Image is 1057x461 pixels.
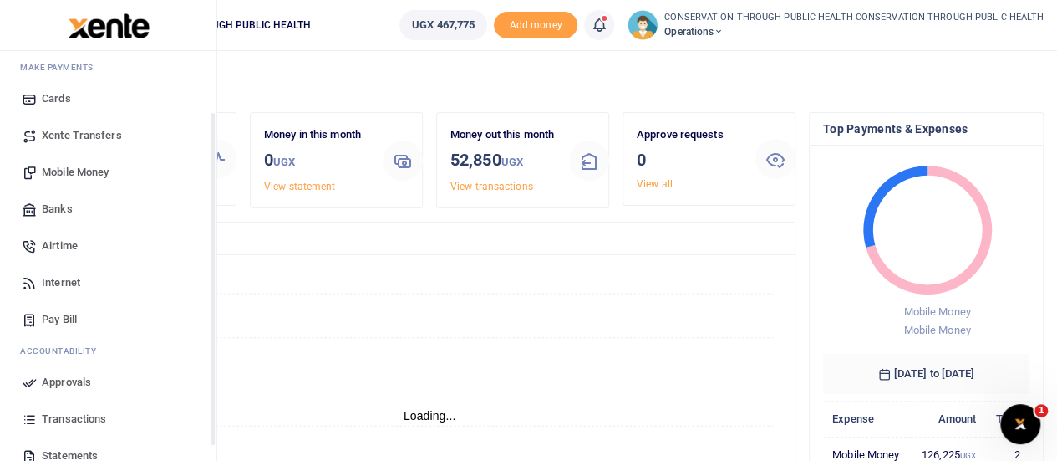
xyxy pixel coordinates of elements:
small: UGX [960,451,976,460]
a: UGX 467,775 [399,10,487,40]
a: logo-small logo-large logo-large [67,18,150,31]
span: Cards [42,90,71,107]
a: Pay Bill [13,301,203,338]
th: Amount [911,401,985,437]
h4: Transactions Overview [78,229,781,248]
h3: 52,850 [450,147,556,175]
a: Add money [494,18,577,30]
span: 1 [1034,404,1048,417]
a: Transactions [13,401,203,438]
a: Xente Transfers [13,117,203,154]
span: Operations [664,24,1044,39]
span: Banks [42,201,73,218]
h3: 0 [264,147,369,175]
li: Ac [13,338,203,364]
p: Money in this month [264,126,369,144]
a: Airtime [13,228,203,264]
li: Toup your wallet [494,12,577,39]
span: Xente Transfers [42,127,122,144]
a: Mobile Money [13,154,203,191]
h3: 0 [637,147,742,172]
h4: Hello CONSERVATION [64,72,1044,90]
small: UGX [273,156,295,168]
span: UGX 467,775 [412,17,475,33]
span: Mobile Money [903,305,970,318]
a: profile-user CONSERVATION THROUGH PUBLIC HEALTH CONSERVATION THROUGH PUBLIC HEALTH Operations [628,10,1044,40]
text: Loading... [404,409,456,423]
th: Txns [985,401,1029,437]
img: logo-large [69,13,150,38]
th: Expense [823,401,911,437]
small: CONSERVATION THROUGH PUBLIC HEALTH CONSERVATION THROUGH PUBLIC HEALTH [664,11,1044,25]
a: Cards [13,80,203,117]
a: Banks [13,191,203,228]
img: profile-user [628,10,658,40]
span: ake Payments [28,61,94,74]
small: UGX [501,156,522,168]
a: Approvals [13,364,203,401]
span: countability [33,345,96,357]
span: Approvals [42,374,91,391]
span: Mobile Money [42,164,109,181]
a: View transactions [450,181,533,192]
a: View statement [264,181,335,192]
li: Wallet ballance [393,10,494,40]
span: Transactions [42,411,106,428]
span: Airtime [42,238,78,254]
h6: [DATE] to [DATE] [823,354,1029,394]
li: M [13,54,203,80]
span: Pay Bill [42,311,77,328]
span: Internet [42,274,80,291]
span: Add money [494,12,577,39]
p: Approve requests [637,126,742,144]
span: Mobile Money [903,324,970,336]
iframe: Intercom live chat [1000,404,1040,444]
p: Money out this month [450,126,556,144]
a: View all [637,178,673,190]
a: Internet [13,264,203,301]
h4: Top Payments & Expenses [823,120,1029,138]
